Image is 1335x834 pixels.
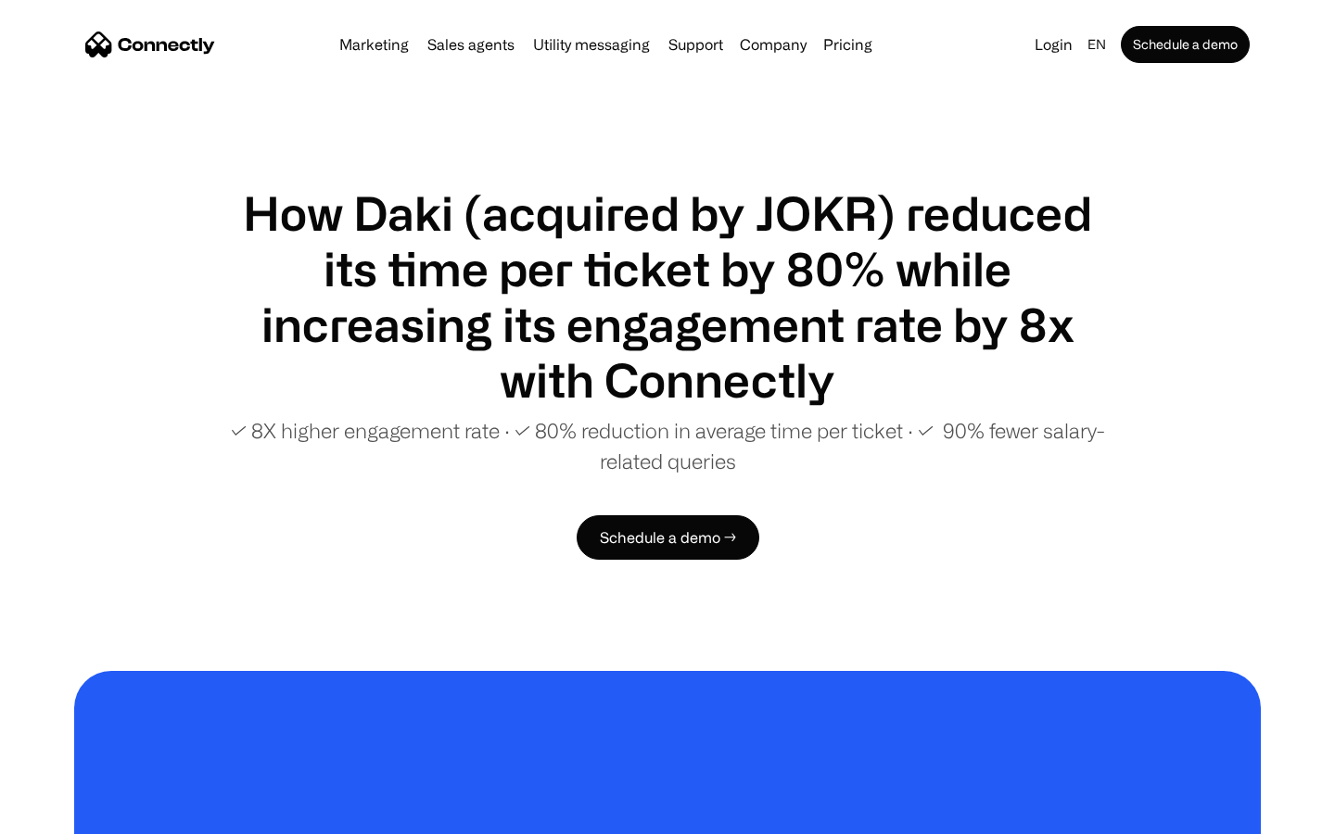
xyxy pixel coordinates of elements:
[661,37,731,52] a: Support
[1087,32,1106,57] div: en
[420,37,522,52] a: Sales agents
[222,415,1112,476] p: ✓ 8X higher engagement rate ∙ ✓ 80% reduction in average time per ticket ∙ ✓ 90% fewer salary-rel...
[1027,32,1080,57] a: Login
[37,802,111,828] ul: Language list
[816,37,880,52] a: Pricing
[19,800,111,828] aside: Language selected: English
[740,32,807,57] div: Company
[526,37,657,52] a: Utility messaging
[332,37,416,52] a: Marketing
[1121,26,1250,63] a: Schedule a demo
[222,185,1112,408] h1: How Daki (acquired by JOKR) reduced its time per ticket by 80% while increasing its engagement ra...
[577,515,759,560] a: Schedule a demo →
